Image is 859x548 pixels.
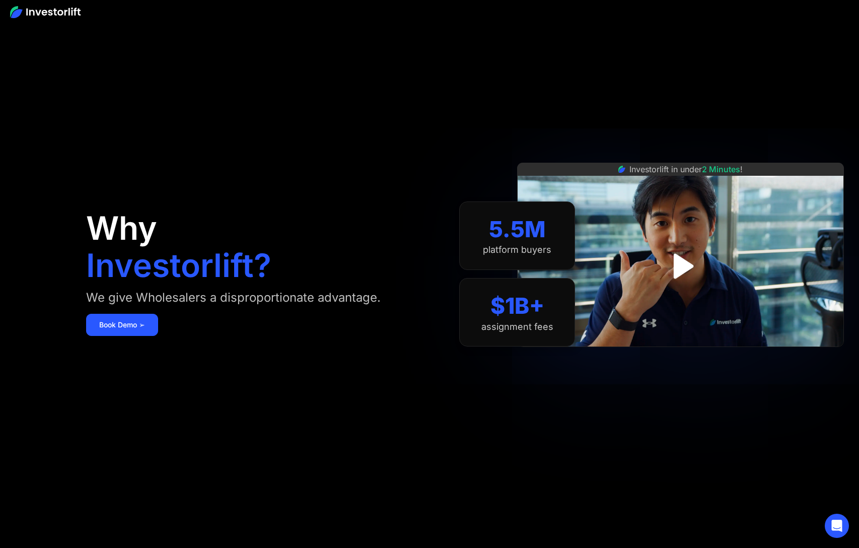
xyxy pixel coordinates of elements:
[489,216,546,243] div: 5.5M
[825,514,849,538] div: Open Intercom Messenger
[86,249,271,282] h1: Investorlift?
[483,244,551,255] div: platform buyers
[86,314,158,336] a: Book Demo ➢
[629,163,743,175] div: Investorlift in under !
[86,290,381,306] div: We give Wholesalers a disproportionate advantage.
[605,352,756,364] iframe: Customer reviews powered by Trustpilot
[702,164,740,174] span: 2 Minutes
[658,244,703,289] a: open lightbox
[481,321,553,332] div: assignment fees
[86,212,157,244] h1: Why
[490,293,544,319] div: $1B+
